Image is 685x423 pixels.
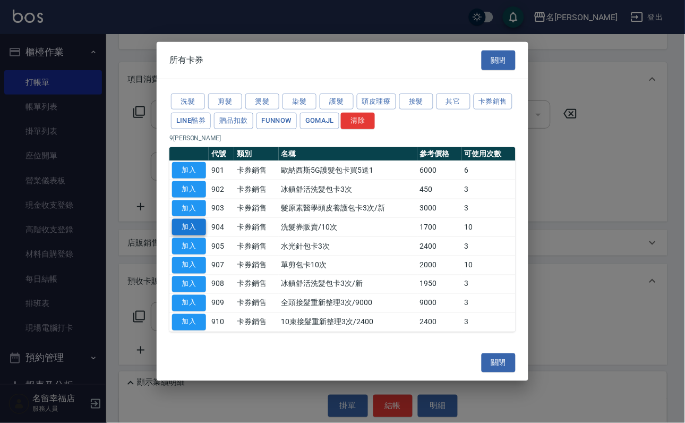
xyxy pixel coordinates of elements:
button: GOMAJL [300,113,339,129]
span: 所有卡券 [169,55,203,65]
td: 2400 [417,236,462,256]
td: 全頭接髮重新整理3次/9000 [279,294,417,313]
td: 907 [209,256,234,275]
td: 901 [209,160,234,180]
td: 水光針包卡3次 [279,236,417,256]
button: 剪髮 [208,93,242,109]
button: 接髮 [399,93,433,109]
td: 卡券銷售 [234,218,279,237]
td: 髮原素醫學頭皮養護包卡3次/新 [279,199,417,218]
button: 關閉 [482,353,516,373]
button: 染髮 [282,93,316,109]
td: 910 [209,312,234,332]
td: 卡券銷售 [234,294,279,313]
td: 洗髮券販賣/10次 [279,218,417,237]
td: 902 [209,180,234,199]
td: 冰鎮舒活洗髮包卡3次 [279,180,417,199]
td: 10束接髮重新整理3次/2400 [279,312,417,332]
td: 909 [209,294,234,313]
button: 護髮 [320,93,354,109]
td: 2000 [417,256,462,275]
td: 卡券銷售 [234,236,279,256]
td: 3 [462,294,516,313]
button: 加入 [172,219,206,235]
button: 贈品扣款 [214,113,253,129]
button: 加入 [172,200,206,216]
td: 9000 [417,294,462,313]
button: 關閉 [482,50,516,70]
button: 加入 [172,181,206,198]
th: 可使用次數 [462,147,516,161]
td: 2400 [417,312,462,332]
td: 903 [209,199,234,218]
th: 名稱 [279,147,417,161]
td: 卡券銷售 [234,160,279,180]
button: LINE酷券 [171,113,211,129]
button: 清除 [341,113,375,129]
td: 歐納西斯5G護髮包卡買5送1 [279,160,417,180]
td: 卡券銷售 [234,256,279,275]
td: 6 [462,160,516,180]
p: 9 [PERSON_NAME] [169,133,516,143]
td: 904 [209,218,234,237]
td: 3 [462,275,516,294]
td: 450 [417,180,462,199]
td: 908 [209,275,234,294]
td: 1700 [417,218,462,237]
th: 代號 [209,147,234,161]
td: 3 [462,312,516,332]
button: 洗髮 [171,93,205,109]
td: 3000 [417,199,462,218]
td: 10 [462,256,516,275]
button: 加入 [172,276,206,292]
button: 加入 [172,162,206,179]
td: 3 [462,236,516,256]
td: 6000 [417,160,462,180]
button: 加入 [172,295,206,311]
button: 頭皮理療 [357,93,396,109]
td: 單剪包卡10次 [279,256,417,275]
td: 卡券銷售 [234,180,279,199]
th: 類別 [234,147,279,161]
button: FUNNOW [256,113,297,129]
button: 加入 [172,238,206,255]
td: 10 [462,218,516,237]
td: 905 [209,236,234,256]
button: 燙髮 [245,93,279,109]
button: 加入 [172,314,206,331]
td: 3 [462,180,516,199]
td: 冰鎮舒活洗髮包卡3次/新 [279,275,417,294]
button: 卡券銷售 [474,93,513,109]
td: 卡券銷售 [234,275,279,294]
button: 其它 [436,93,470,109]
td: 卡券銷售 [234,199,279,218]
td: 3 [462,199,516,218]
th: 參考價格 [417,147,462,161]
td: 1950 [417,275,462,294]
td: 卡券銷售 [234,312,279,332]
button: 加入 [172,257,206,274]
